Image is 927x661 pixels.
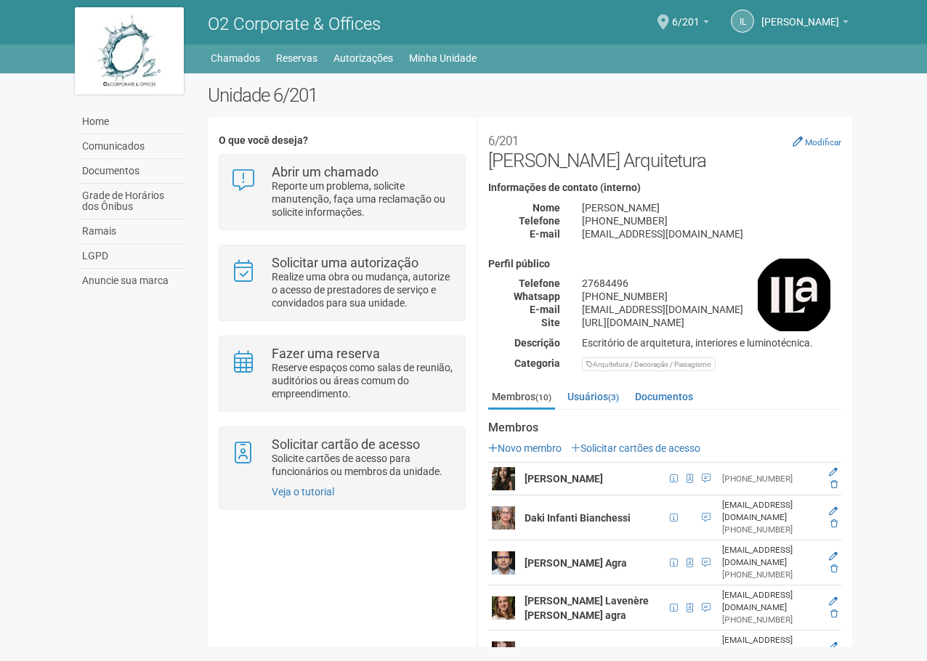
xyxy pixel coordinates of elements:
strong: [PERSON_NAME] Agra [525,557,627,569]
strong: [PERSON_NAME] [525,473,603,484]
a: Autorizações [333,48,393,68]
span: Isabela Lavenère Machado Agra [761,2,839,28]
a: [PERSON_NAME] [761,18,849,30]
a: Veja o tutorial [272,486,334,498]
span: CPF 033.195.584-98 [665,600,682,616]
span: Cartão de acesso ativo [682,600,697,616]
a: LGPD [78,244,186,269]
strong: Descrição [514,337,560,349]
a: 6/201 [672,18,709,30]
span: 6/201 [672,2,700,28]
div: [EMAIL_ADDRESS][DOMAIN_NAME] [722,544,818,569]
img: user.png [492,596,515,620]
span: Acesso liberado em caso de esquecimento do crachá. Arquiteta [697,471,711,487]
h4: O que você deseja? [219,135,465,146]
strong: Telefone [519,215,560,227]
a: Modificar [793,136,841,147]
a: IL [731,9,754,33]
strong: Categoria [514,357,560,369]
span: CPF 154.962.897-69 [665,471,682,487]
a: Solicitar cartões de acesso [571,442,700,454]
a: Minha Unidade [409,48,477,68]
a: Comunicados [78,134,186,159]
img: user.png [492,467,515,490]
small: (3) [608,392,619,402]
div: Arquitetura / Decoração / Paisagismo [582,357,716,371]
a: Excluir membro [830,609,838,619]
a: Documentos [631,386,697,407]
small: Modificar [805,137,841,147]
strong: E-mail [530,228,560,240]
strong: Daki Infanti Bianchessi [525,512,631,524]
a: Editar membro [829,641,838,652]
div: 27684496 [571,277,852,290]
span: CPF 153.119.147-93 [665,645,682,661]
span: Cartão de acesso ativo [682,555,697,571]
a: Solicitar cartão de acesso Solicite cartões de acesso para funcionários ou membros da unidade. [230,438,453,478]
div: [PHONE_NUMBER] [571,290,852,303]
p: Reserve espaços como salas de reunião, auditórios ou áreas comum do empreendimento. [272,361,454,400]
small: 6/201 [488,134,519,148]
a: Excluir membro [830,564,838,574]
img: logo.jpg [75,7,184,94]
div: [EMAIL_ADDRESS][DOMAIN_NAME] [722,499,818,524]
a: Editar membro [829,596,838,607]
div: [PHONE_NUMBER] [722,614,818,626]
div: [URL][DOMAIN_NAME] [571,316,852,329]
strong: Solicitar uma autorização [272,255,418,270]
div: [EMAIL_ADDRESS][DOMAIN_NAME] [571,303,852,316]
strong: [PERSON_NAME] [525,647,603,659]
span: CPF 023.122.687-01 [665,510,682,526]
p: Realize uma obra ou mudança, autorize o acesso de prestadores de serviço e convidados para sua un... [272,270,454,309]
small: (10) [535,392,551,402]
div: [EMAIL_ADDRESS][DOMAIN_NAME] [722,589,818,614]
h2: Unidade 6/201 [208,84,852,106]
p: Solicite cartões de acesso para funcionários ou membros da unidade. [272,452,454,478]
span: CPF 815.307.064-91 [665,555,682,571]
span: proprietária [697,600,711,616]
a: Novo membro [488,442,562,454]
div: [PERSON_NAME] [571,201,852,214]
strong: Fazer uma reserva [272,346,380,361]
div: [PHONE_NUMBER] [722,473,818,485]
a: Excluir membro [830,479,838,490]
a: Editar membro [829,506,838,516]
strong: Abrir um chamado [272,164,379,179]
a: Usuários(3) [564,386,623,407]
img: business.png [758,259,830,331]
strong: Site [541,317,560,328]
strong: Membros [488,421,841,434]
a: Editar membro [829,467,838,477]
strong: [PERSON_NAME] Lavenère [PERSON_NAME] agra [525,595,649,621]
strong: Whatsapp [514,291,560,302]
a: Editar membro [829,551,838,561]
span: O2 Corporate & Offices [208,14,381,34]
h4: Perfil público [488,259,841,269]
h4: Informações de contato (interno) [488,182,841,193]
a: Abrir um chamado Reporte um problema, solicite manutenção, faça uma reclamação ou solicite inform... [230,166,453,219]
a: Anuncie sua marca [78,269,186,293]
a: Ramais [78,219,186,244]
strong: E-mail [530,304,560,315]
a: Fazer uma reserva Reserve espaços como salas de reunião, auditórios ou áreas comum do empreendime... [230,347,453,400]
div: [EMAIL_ADDRESS][DOMAIN_NAME] [722,634,818,659]
a: Membros(10) [488,386,555,410]
a: Chamados [211,48,260,68]
a: Excluir membro [830,519,838,529]
h2: [PERSON_NAME] Arquitetura [488,128,841,171]
a: Home [78,110,186,134]
img: user.png [492,551,515,575]
img: user.png [492,506,515,530]
strong: Nome [533,202,560,214]
p: Reporte um problema, solicite manutenção, faça uma reclamação ou solicite informações. [272,179,454,219]
div: Escritório de arquitetura, interiores e luminotécnica. [571,336,852,349]
div: [PHONE_NUMBER] [722,524,818,536]
a: Grade de Horários dos Ônibus [78,184,186,219]
a: Reservas [276,48,317,68]
div: [EMAIL_ADDRESS][DOMAIN_NAME] [571,227,852,240]
span: Cartão de acesso ativo [682,471,697,487]
span: sócia [697,510,711,526]
div: [PHONE_NUMBER] [571,214,852,227]
span: Acesso liberado em caso de esquecimento do crachá. Arquiteta [697,645,711,661]
span: proprietário [697,555,711,571]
